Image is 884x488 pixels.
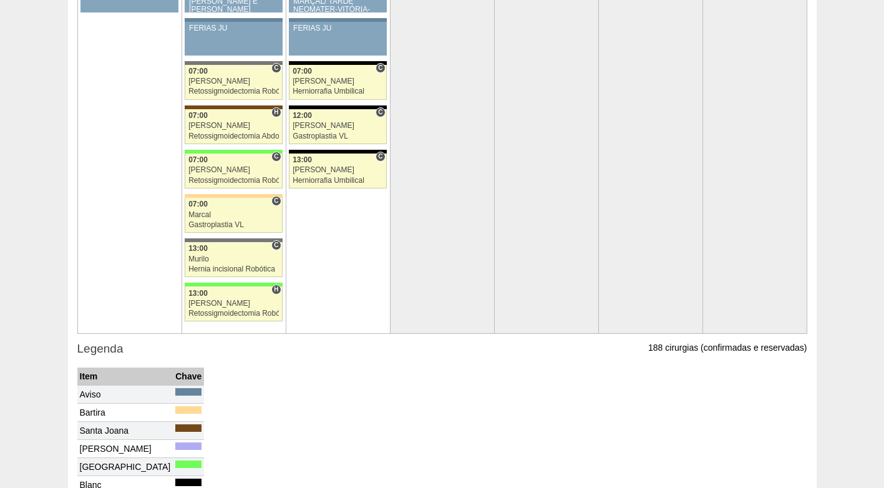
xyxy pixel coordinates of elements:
[289,109,386,144] a: C 12:00 [PERSON_NAME] Gastroplastia VL
[289,18,386,22] div: Key: Aviso
[293,132,383,140] div: Gastroplastia VL
[77,385,173,403] td: Aviso
[188,177,279,185] div: Retossigmoidectomia Robótica
[185,194,282,198] div: Key: Bartira
[376,63,385,73] span: Consultório
[185,150,282,154] div: Key: Brasil
[185,198,282,233] a: C 07:00 Marcal Gastroplastia VL
[293,24,382,32] div: FERIAS JU
[271,63,281,73] span: Consultório
[188,77,279,85] div: [PERSON_NAME]
[188,244,208,253] span: 13:00
[185,61,282,65] div: Key: Santa Catarina
[175,461,202,468] div: Key: Brasil
[188,122,279,130] div: [PERSON_NAME]
[289,154,386,188] a: C 13:00 [PERSON_NAME] Herniorrafia Umbilical
[188,211,279,219] div: Marcal
[188,132,279,140] div: Retossigmoidectomia Abdominal VL
[188,300,279,308] div: [PERSON_NAME]
[175,406,202,414] div: Key: Bartira
[293,111,312,120] span: 12:00
[188,67,208,76] span: 07:00
[289,65,386,100] a: C 07:00 [PERSON_NAME] Herniorrafia Umbilical
[77,421,173,439] td: Santa Joana
[175,479,202,486] div: Key: Blanc
[188,166,279,174] div: [PERSON_NAME]
[293,67,312,76] span: 07:00
[175,424,202,432] div: Key: Santa Joana
[289,22,386,56] a: FERIAS JU
[188,200,208,208] span: 07:00
[185,109,282,144] a: H 07:00 [PERSON_NAME] Retossigmoidectomia Abdominal VL
[77,340,807,358] h3: Legenda
[293,166,383,174] div: [PERSON_NAME]
[189,24,278,32] div: FERIAS JU
[77,439,173,457] td: [PERSON_NAME]
[293,77,383,85] div: [PERSON_NAME]
[271,196,281,206] span: Consultório
[185,286,282,321] a: H 13:00 [PERSON_NAME] Retossigmoidectomia Robótica
[293,87,383,95] div: Herniorrafia Umbilical
[175,442,202,450] div: Key: Christóvão da Gama
[271,152,281,162] span: Consultório
[77,403,173,421] td: Bartira
[185,242,282,277] a: C 13:00 Murilo Hernia incisional Robótica
[185,238,282,242] div: Key: Santa Catarina
[188,87,279,95] div: Retossigmoidectomia Robótica
[289,150,386,154] div: Key: Blanc
[271,107,281,117] span: Hospital
[293,177,383,185] div: Herniorrafia Umbilical
[173,368,204,386] th: Chave
[185,283,282,286] div: Key: Brasil
[188,155,208,164] span: 07:00
[648,342,807,354] p: 188 cirurgias (confirmadas e reservadas)
[293,122,383,130] div: [PERSON_NAME]
[289,105,386,109] div: Key: Blanc
[188,310,279,318] div: Retossigmoidectomia Robótica
[376,107,385,117] span: Consultório
[188,111,208,120] span: 07:00
[185,154,282,188] a: C 07:00 [PERSON_NAME] Retossigmoidectomia Robótica
[188,289,208,298] span: 13:00
[77,368,173,386] th: Item
[188,255,279,263] div: Murilo
[185,18,282,22] div: Key: Aviso
[376,152,385,162] span: Consultório
[289,61,386,65] div: Key: Blanc
[188,265,279,273] div: Hernia incisional Robótica
[175,388,202,396] div: Key: Aviso
[293,155,312,164] span: 13:00
[77,457,173,476] td: [GEOGRAPHIC_DATA]
[185,65,282,100] a: C 07:00 [PERSON_NAME] Retossigmoidectomia Robótica
[271,240,281,250] span: Consultório
[271,285,281,295] span: Hospital
[185,105,282,109] div: Key: Santa Joana
[188,221,279,229] div: Gastroplastia VL
[185,22,282,56] a: FERIAS JU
